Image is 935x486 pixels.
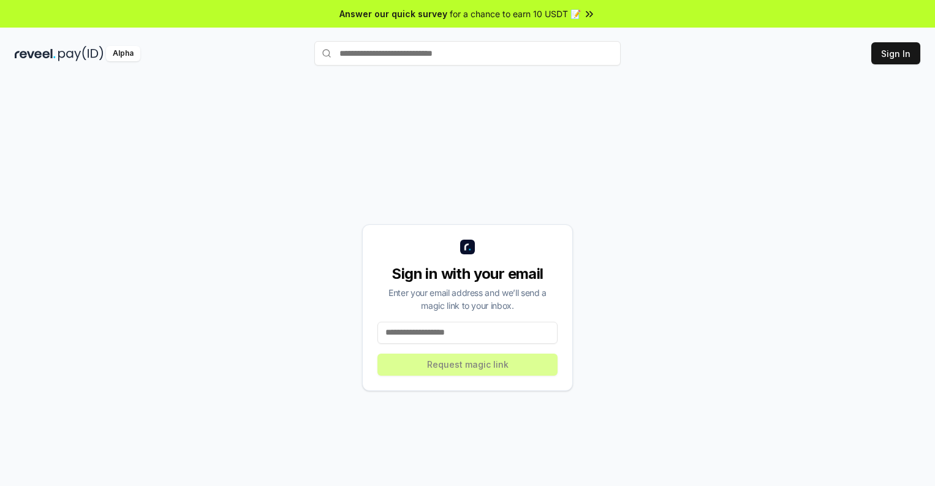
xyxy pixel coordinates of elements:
[460,240,475,254] img: logo_small
[377,264,558,284] div: Sign in with your email
[106,46,140,61] div: Alpha
[871,42,920,64] button: Sign In
[339,7,447,20] span: Answer our quick survey
[58,46,104,61] img: pay_id
[450,7,581,20] span: for a chance to earn 10 USDT 📝
[15,46,56,61] img: reveel_dark
[377,286,558,312] div: Enter your email address and we’ll send a magic link to your inbox.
